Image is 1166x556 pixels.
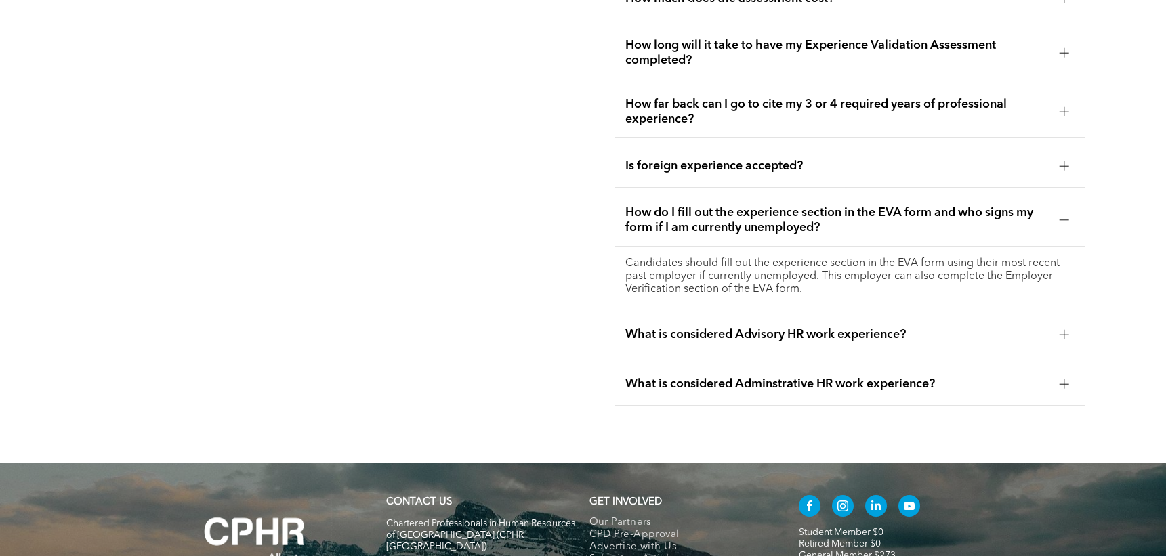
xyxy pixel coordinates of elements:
span: What is considered Advisory HR work experience? [625,327,1049,342]
a: CONTACT US [386,497,452,507]
span: What is considered Adminstrative HR work experience? [625,377,1049,391]
span: How long will it take to have my Experience Validation Assessment completed? [625,38,1049,68]
span: How do I fill out the experience section in the EVA form and who signs my form if I am currently ... [625,205,1049,235]
a: linkedin [865,495,887,520]
span: GET INVOLVED [589,497,662,507]
a: CPD Pre-Approval [589,529,770,541]
a: Our Partners [589,517,770,529]
span: How far back can I go to cite my 3 or 4 required years of professional experience? [625,97,1049,127]
a: Retired Member $0 [799,539,881,549]
a: instagram [832,495,854,520]
a: facebook [799,495,820,520]
span: Chartered Professionals in Human Resources of [GEOGRAPHIC_DATA] (CPHR [GEOGRAPHIC_DATA]) [386,519,575,551]
a: Advertise with Us [589,541,770,553]
a: Student Member $0 [799,528,883,537]
a: youtube [898,495,920,520]
span: Is foreign experience accepted? [625,158,1049,173]
p: Candidates should fill out the experience section in the EVA form using their most recent past em... [625,257,1075,296]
